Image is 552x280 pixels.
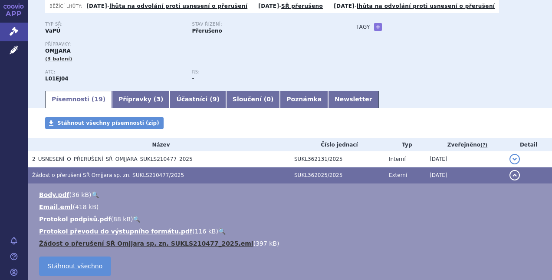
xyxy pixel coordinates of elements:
a: Účastníci (9) [170,91,226,108]
span: 3 [156,96,161,103]
th: Číslo jednací [290,138,384,151]
span: (3 balení) [45,56,72,62]
p: RS: [192,70,330,75]
a: lhůta na odvolání proti usnesení o přerušení [109,3,247,9]
li: ( ) [39,203,543,211]
li: ( ) [39,239,543,248]
span: OMJJARA [45,48,71,54]
span: Běžící lhůty: [49,3,84,10]
a: Stáhnout všechno [39,257,111,276]
strong: - [192,76,194,82]
li: ( ) [39,190,543,199]
span: 2_USNESENÍ_O_PŘERUŠENÍ_SŘ_OMJJARA_SUKLS210477_2025 [32,156,193,162]
strong: Přerušeno [192,28,222,34]
a: Sloučení (0) [226,91,280,108]
span: 88 kB [113,216,131,223]
p: Typ SŘ: [45,22,183,27]
p: - [258,3,323,10]
a: 🔍 [133,216,140,223]
th: Typ [384,138,425,151]
p: ATC: [45,70,183,75]
span: Interní [389,156,406,162]
span: Externí [389,172,407,178]
li: ( ) [39,227,543,236]
p: - [86,3,247,10]
span: Stáhnout všechny písemnosti (zip) [57,120,159,126]
th: Detail [505,138,552,151]
span: 36 kB [72,191,89,198]
a: + [374,23,382,31]
strong: [DATE] [258,3,279,9]
p: Přípravky: [45,42,339,47]
li: ( ) [39,215,543,223]
button: detail [509,154,520,164]
span: 116 kB [195,228,216,235]
strong: VaPÚ [45,28,60,34]
td: SUKL362131/2025 [290,151,384,167]
p: Stav řízení: [192,22,330,27]
a: SŘ přerušeno [281,3,323,9]
a: Protokol podpisů.pdf [39,216,111,223]
a: Email.eml [39,203,72,210]
h3: Tagy [356,22,370,32]
a: Poznámka [280,91,328,108]
button: detail [509,170,520,180]
th: Název [28,138,290,151]
span: Žádost o přerušení SŘ Omjjara sp. zn. SUKLS210477/2025 [32,172,184,178]
a: Stáhnout všechny písemnosti (zip) [45,117,164,129]
span: 0 [266,96,271,103]
span: 397 kB [256,240,277,247]
a: Žádost o přerušení SŘ Omjjara sp. zn. SUKLS210477_2025.eml [39,240,253,247]
a: lhůta na odvolání proti usnesení o přerušení [357,3,495,9]
td: [DATE] [425,167,505,183]
span: 19 [94,96,102,103]
span: 9 [213,96,217,103]
td: [DATE] [425,151,505,167]
a: Přípravky (3) [112,91,170,108]
strong: MOMELOTINIB [45,76,69,82]
td: SUKL362025/2025 [290,167,384,183]
a: Body.pdf [39,191,69,198]
strong: [DATE] [86,3,107,9]
a: 🔍 [92,191,99,198]
span: 418 kB [75,203,96,210]
p: - [334,3,495,10]
abbr: (?) [480,142,487,148]
a: Protokol převodu do výstupního formátu.pdf [39,228,192,235]
th: Zveřejněno [425,138,505,151]
a: 🔍 [218,228,226,235]
a: Newsletter [328,91,379,108]
a: Písemnosti (19) [45,91,112,108]
strong: [DATE] [334,3,355,9]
